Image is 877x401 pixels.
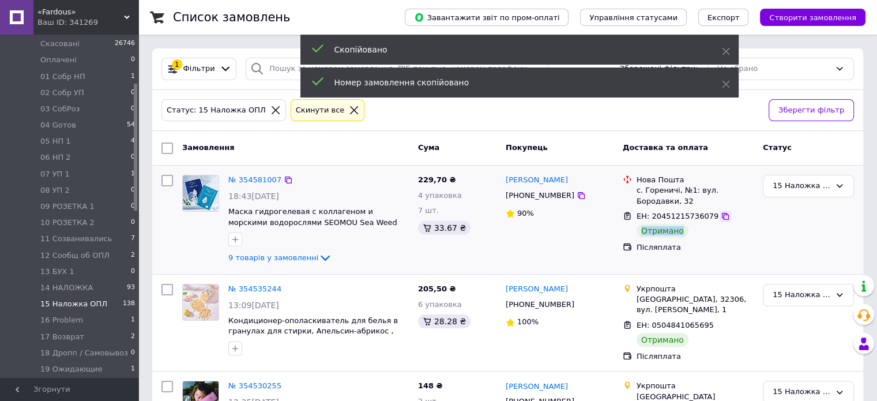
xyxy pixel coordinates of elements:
[40,234,112,244] span: 11 Созванивались
[517,317,539,326] span: 100%
[40,364,103,374] span: 19 Ожидающие
[131,348,135,358] span: 0
[506,300,574,309] span: [PHONE_NUMBER]
[127,120,135,130] span: 54
[769,13,856,22] span: Створити замовлення
[506,381,568,392] a: [PERSON_NAME]
[228,192,279,201] span: 18:43[DATE]
[637,224,688,238] div: Отримано
[778,104,844,117] span: Зберегти фільтр
[40,201,95,212] span: 09 РОЗЕТКА 1
[637,294,754,315] div: [GEOGRAPHIC_DATA], 32306, вул. [PERSON_NAME], 1
[637,284,754,294] div: Укрпошта
[517,209,534,218] span: 90%
[418,300,462,309] span: 6 упаковка
[40,152,71,163] span: 06 НП 2
[131,332,135,342] span: 2
[717,63,830,75] div: Не обрано
[40,136,71,147] span: 05 НП 1
[127,283,135,293] span: 93
[40,120,76,130] span: 04 Gотов
[131,104,135,114] span: 0
[418,221,471,235] div: 33.67 ₴
[115,39,135,49] span: 26746
[131,250,135,261] span: 2
[293,104,347,117] div: Cкинути все
[40,55,77,65] span: Оплачені
[40,267,74,277] span: 13 БУХ 1
[760,9,865,26] button: Створити замовлення
[506,175,568,186] a: [PERSON_NAME]
[131,201,135,212] span: 0
[40,299,107,309] span: 15 Наложка ОПЛ
[418,314,471,328] div: 28.28 ₴
[698,9,749,26] button: Експорт
[173,10,290,24] h1: Список замовлень
[748,13,865,21] a: Створити замовлення
[580,9,687,26] button: Управління статусами
[228,381,281,390] a: № 354530255
[228,253,332,262] a: 9 товарів у замовленні
[131,267,135,277] span: 0
[773,289,830,301] div: 15 Наложка ОПЛ
[131,152,135,163] span: 0
[707,13,740,22] span: Експорт
[623,143,708,152] span: Доставка та оплата
[131,136,135,147] span: 4
[637,242,754,253] div: Післяплата
[40,88,84,98] span: 02 Cобр УП
[183,175,218,211] img: Фото товару
[769,99,854,122] button: Зберегти фільтр
[228,175,281,184] a: № 354581007
[131,55,135,65] span: 0
[182,175,219,212] a: Фото товару
[228,316,398,346] a: Кондиционер-ополаскиватель для белья в гранулах для стирки, Апельсин-абрикос , 220 г
[418,284,456,293] span: 205,50 ₴
[418,381,443,390] span: 148 ₴
[589,13,677,22] span: Управління статусами
[637,381,754,391] div: Укрпошта
[40,283,93,293] span: 14 НАЛОЖКА
[131,234,135,244] span: 7
[131,218,135,228] span: 0
[228,284,281,293] a: № 354535244
[131,72,135,82] span: 1
[40,315,83,325] span: 16 Problem
[637,333,688,347] div: Отримано
[506,284,568,295] a: [PERSON_NAME]
[37,7,124,17] span: «Fardous»
[637,175,754,185] div: Нова Пошта
[40,218,95,228] span: 10 РОЗЕТКА 2
[418,143,439,152] span: Cума
[40,185,70,196] span: 08 УП 2
[228,207,397,237] a: Маска гидрогелевая с коллагеном и морскими водорослями SEOMOU Sea Weed Collagen Mask, 30 мл, 5 шт/уп
[40,332,84,342] span: 17 Возврат
[418,175,456,184] span: 229,70 ₴
[183,63,215,74] span: Фільтри
[40,250,110,261] span: 12 Сообщ об ОПЛ
[773,180,830,192] div: 15 Наложка ОПЛ
[637,212,718,220] span: ЕН: 20451215736079
[182,143,234,152] span: Замовлення
[637,351,754,362] div: Післяплата
[637,185,754,206] div: с. Гореничі, №1: вул. Бородавки, 32
[405,9,569,26] button: Завантажити звіт по пром-оплаті
[131,88,135,98] span: 0
[506,191,574,200] span: [PHONE_NUMBER]
[334,77,693,88] div: Номер замовлення скопійовано
[182,284,219,321] a: Фото товару
[131,185,135,196] span: 0
[418,206,439,215] span: 7 шт.
[123,299,135,309] span: 138
[131,169,135,179] span: 1
[418,191,462,200] span: 4 упаковка
[131,315,135,325] span: 1
[164,104,268,117] div: Статус: 15 Наложка ОПЛ
[40,169,70,179] span: 07 УП 1
[228,301,279,310] span: 13:09[DATE]
[131,364,135,374] span: 1
[506,143,548,152] span: Покупець
[183,284,219,320] img: Фото товару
